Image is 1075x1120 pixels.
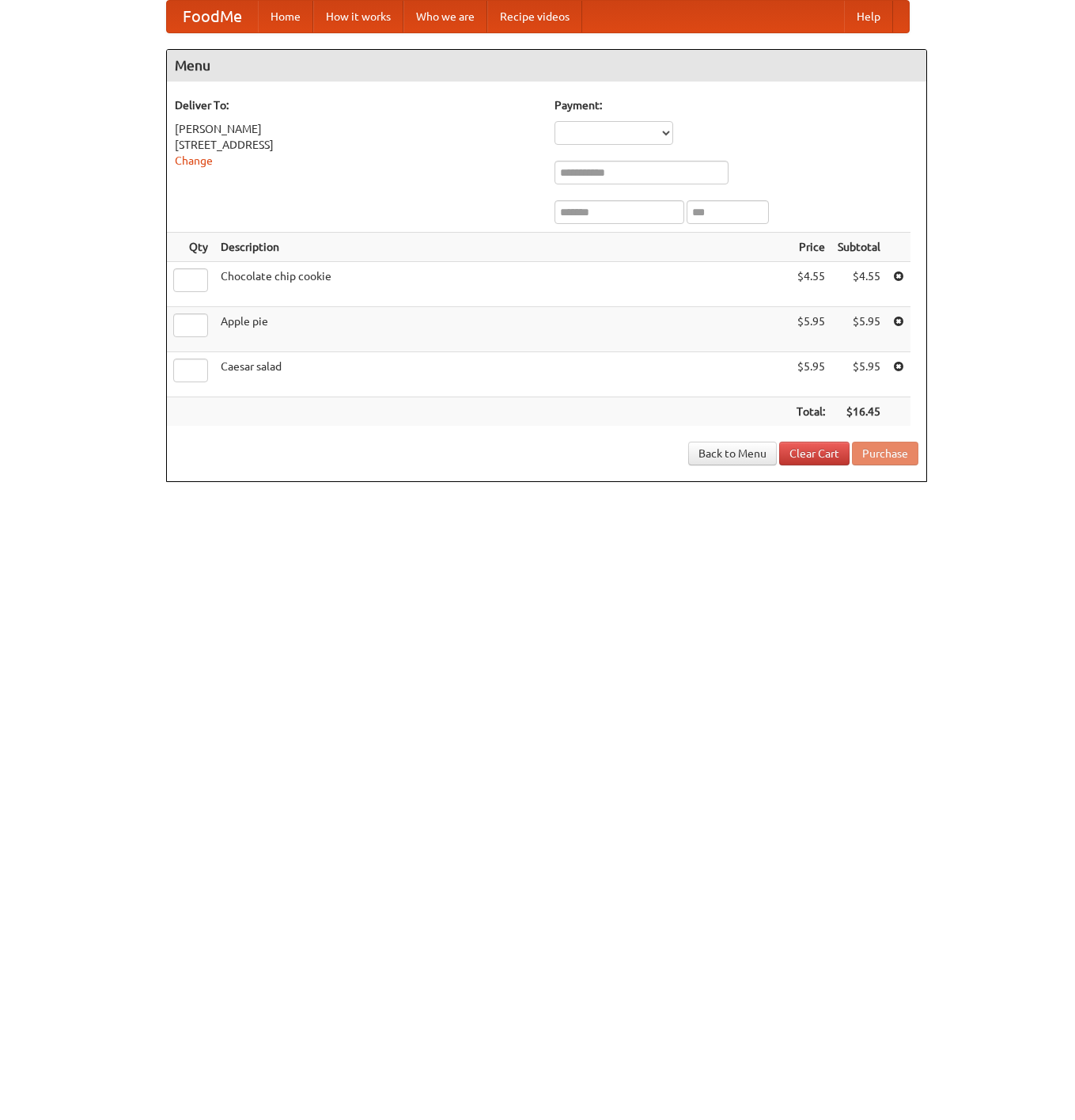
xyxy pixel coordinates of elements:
[214,352,790,397] td: Caesar salad
[790,233,831,262] th: Price
[790,397,831,427] th: Total:
[313,1,403,32] a: How it works
[214,233,790,262] th: Description
[831,262,887,307] td: $4.55
[831,352,887,397] td: $5.95
[214,307,790,352] td: Apple pie
[831,233,887,262] th: Subtotal
[688,442,777,465] a: Back to Menu
[852,442,918,465] button: Purchase
[844,1,893,32] a: Help
[175,97,539,113] h5: Deliver To:
[831,397,887,427] th: $16.45
[555,97,918,113] h5: Payment:
[175,121,539,137] div: [PERSON_NAME]
[175,154,213,167] a: Change
[167,233,214,262] th: Qty
[258,1,313,32] a: Home
[790,352,831,397] td: $5.95
[790,307,831,352] td: $5.95
[403,1,487,32] a: Who we are
[167,50,926,82] h4: Menu
[167,1,258,32] a: FoodMe
[790,262,831,307] td: $4.55
[175,137,539,153] div: [STREET_ADDRESS]
[779,442,850,465] a: Clear Cart
[214,262,790,307] td: Chocolate chip cookie
[831,307,887,352] td: $5.95
[487,1,582,32] a: Recipe videos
